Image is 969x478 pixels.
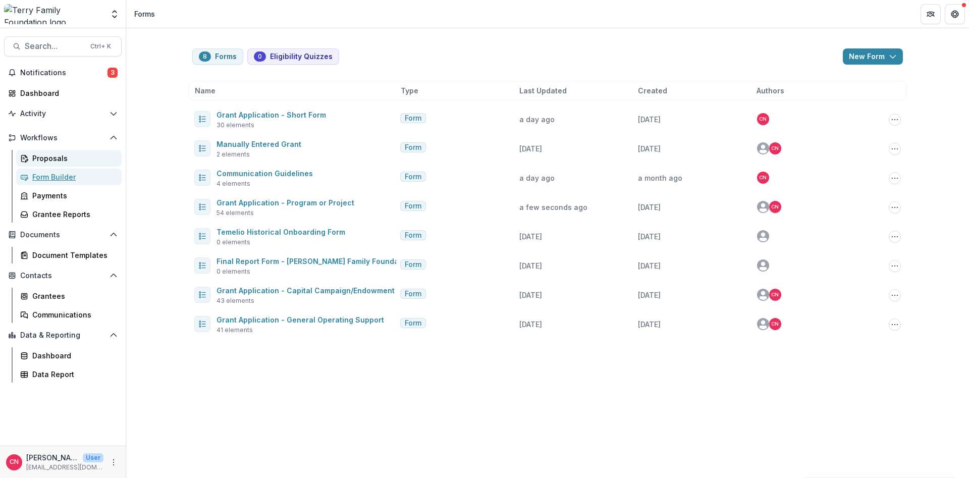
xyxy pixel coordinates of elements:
div: Dashboard [32,350,114,361]
div: Carol Nieves [771,146,779,151]
span: [DATE] [519,261,542,270]
span: Contacts [20,272,105,280]
a: Communications [16,306,122,323]
span: Workflows [20,134,105,142]
span: 3 [107,68,118,78]
button: Open Data & Reporting [4,327,122,343]
span: [DATE] [638,144,661,153]
span: 54 elements [217,208,254,218]
div: Dashboard [20,88,114,98]
span: a day ago [519,174,555,182]
span: Notifications [20,69,107,77]
span: Form [405,114,421,123]
span: [DATE] [638,232,661,241]
button: Search... [4,36,122,57]
a: Grant Application - Capital Campaign/Endowment [217,286,395,295]
nav: breadcrumb [130,7,159,21]
span: Form [405,260,421,269]
a: Manually Entered Grant [217,140,301,148]
a: Grantee Reports [16,206,122,223]
div: Carol Nieves [771,292,779,297]
span: 43 elements [217,296,254,305]
a: Grant Application - Program or Project [217,198,354,207]
span: [DATE] [519,144,542,153]
span: a day ago [519,115,555,124]
button: Options [889,143,901,155]
span: 8 [203,53,207,60]
button: Forms [192,48,243,65]
span: [DATE] [519,232,542,241]
button: Options [889,172,901,184]
span: 0 elements [217,238,250,247]
span: [DATE] [519,320,542,329]
p: [EMAIL_ADDRESS][DOMAIN_NAME] [26,463,103,472]
svg: avatar [757,259,769,272]
span: Type [401,85,418,96]
button: Open Activity [4,105,122,122]
img: Terry Family Foundation logo [4,4,103,24]
div: Carol Nieves [771,204,779,209]
button: More [107,456,120,468]
button: Options [889,231,901,243]
svg: avatar [757,318,769,330]
span: a month ago [638,174,682,182]
span: [DATE] [638,115,661,124]
a: Grant Application - Short Form [217,111,326,119]
span: Form [405,231,421,240]
a: Proposals [16,150,122,167]
button: Options [889,114,901,126]
span: [DATE] [638,291,661,299]
a: Grant Application - General Operating Support [217,315,384,324]
a: Dashboard [4,85,122,101]
span: 41 elements [217,326,253,335]
div: Carol Nieves [759,117,767,122]
div: Grantee Reports [32,209,114,220]
p: [PERSON_NAME] [26,452,79,463]
svg: avatar [757,201,769,213]
button: Options [889,318,901,331]
span: 0 [258,53,262,60]
button: Notifications3 [4,65,122,81]
div: Forms [134,9,155,19]
span: Search... [25,41,84,51]
span: [DATE] [638,261,661,270]
a: Temelio Historical Onboarding Form [217,228,345,236]
div: Communications [32,309,114,320]
span: [DATE] [638,320,661,329]
div: Proposals [32,153,114,164]
a: Payments [16,187,122,204]
button: Get Help [945,4,965,24]
button: New Form [843,48,903,65]
span: [DATE] [519,291,542,299]
span: 0 elements [217,267,250,276]
div: Carol Nieves [771,322,779,327]
svg: avatar [757,142,769,154]
span: 2 elements [217,150,250,159]
button: Open Contacts [4,268,122,284]
a: Data Report [16,366,122,383]
button: Options [889,289,901,301]
a: Grantees [16,288,122,304]
button: Open entity switcher [107,4,122,24]
span: Form [405,202,421,210]
span: Form [405,290,421,298]
button: Options [889,260,901,272]
span: a few seconds ago [519,203,587,211]
a: Form Builder [16,169,122,185]
span: [DATE] [638,203,661,211]
span: 4 elements [217,179,250,188]
span: Activity [20,110,105,118]
span: Name [195,85,216,96]
span: Form [405,143,421,152]
span: Data & Reporting [20,331,105,340]
button: Partners [921,4,941,24]
span: 30 elements [217,121,254,130]
span: Form [405,319,421,328]
span: Documents [20,231,105,239]
div: Form Builder [32,172,114,182]
button: Open Workflows [4,130,122,146]
button: Options [889,201,901,214]
button: Eligibility Quizzes [247,48,339,65]
span: Last Updated [519,85,567,96]
a: Document Templates [16,247,122,263]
